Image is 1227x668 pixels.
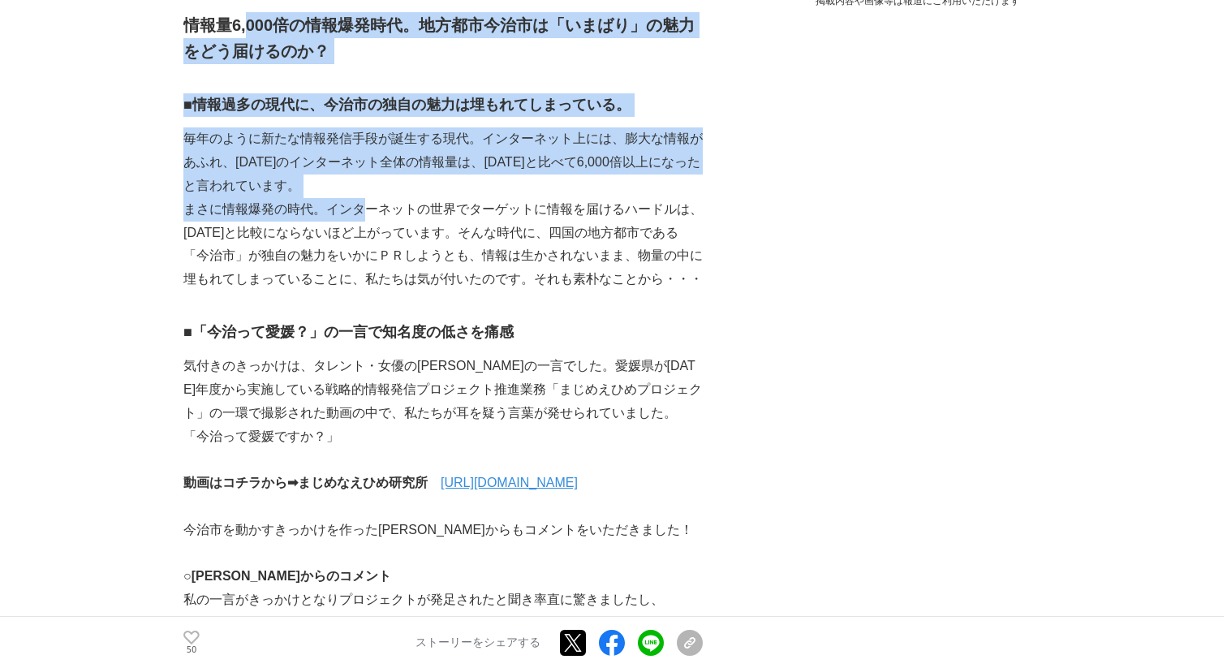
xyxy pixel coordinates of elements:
strong: ○[PERSON_NAME]からのコメント [183,569,391,583]
p: ストーリーをシェアする [415,636,540,650]
p: まさに情報爆発の時代。インターネットの世界でターゲットに情報を届けるハードルは、[DATE]と比較にならないほど上がっています。そんな時代に、四国の地方都市である「今治市」が独自の魅力をいかにＰ... [183,198,703,291]
strong: 情報量6,000倍の情報爆発時代。地方都市今治市は「いまばり」の魅力をどう届けるのか？ [183,16,695,60]
p: 今治市を動かすきっかけを作った[PERSON_NAME]からもコメントをいただきました！ [183,519,703,542]
p: 気付きのきっかけは、タレント・女優の[PERSON_NAME]の一言でした。愛媛県が[DATE]年度から実施している戦略的情報発信プロジェクト推進業務「まじめえひめプロジェクト」の一環で撮影され... [183,355,703,425]
h3: ■「今治って愛媛？」の一言で知名度の低さを痛感 [183,321,703,344]
p: 毎年のように新たな情報発信手段が誕生する現代。インターネット上には、膨大な情報があふれ、[DATE]のインターネット全体の情報量は、[DATE]と比べて6,000倍以上になったと言われています。 [183,127,703,197]
strong: 動画はコチラから➡まじめなえひめ研究所 [183,476,428,489]
p: こんなにも影響があったんだと嬉しかったです。 [183,612,703,636]
p: 「今治って愛媛ですか？」 [183,425,703,449]
p: 50 [183,646,200,654]
a: [URL][DOMAIN_NAME] [441,476,578,489]
p: 私の一言がきっかけとなりプロジェクトが発足されたと聞き率直に驚きましたし、 [183,588,703,612]
h3: ■情報過多の現代に、今治市の独自の魅力は埋もれてしまっている。 [183,93,703,117]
